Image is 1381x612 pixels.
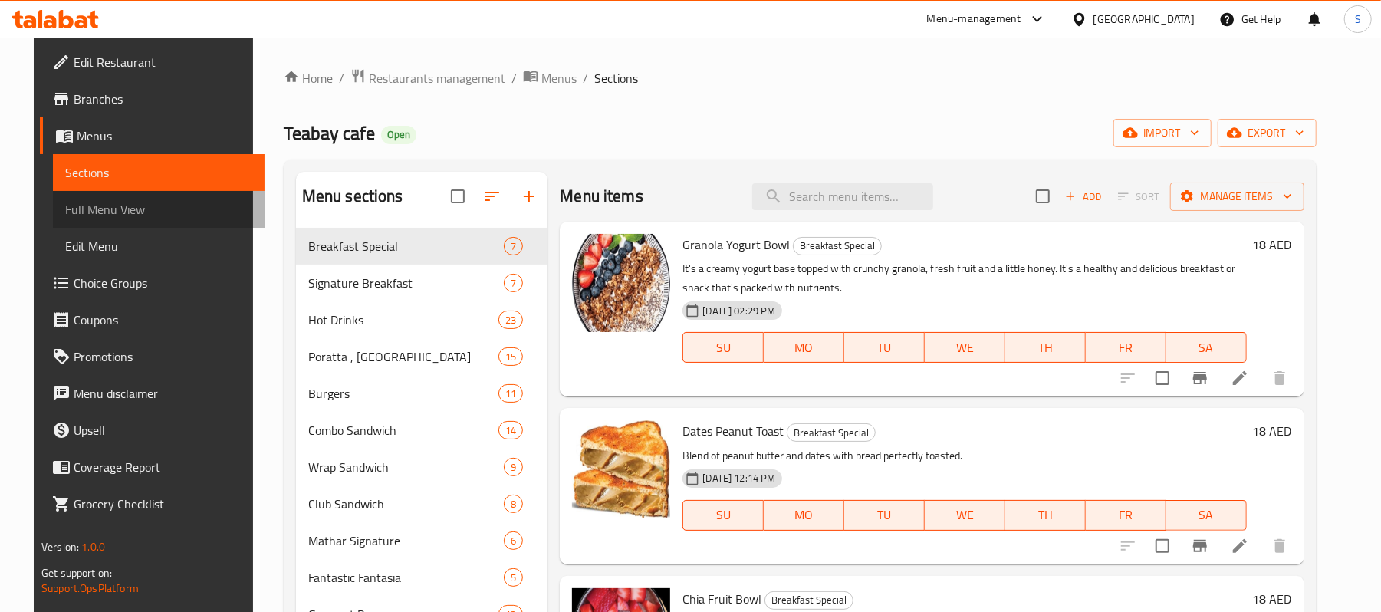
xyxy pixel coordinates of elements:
span: Burgers [308,384,498,403]
div: Combo Sandwich14 [296,412,548,449]
a: Choice Groups [40,265,265,301]
button: TU [844,500,925,531]
div: Breakfast Special7 [296,228,548,265]
span: Open [381,128,416,141]
button: export [1218,119,1317,147]
span: Sections [65,163,252,182]
span: Breakfast Special [794,237,881,255]
a: Menu disclaimer [40,375,265,412]
button: SA [1166,500,1247,531]
span: Sort sections [474,178,511,215]
span: Edit Restaurant [74,53,252,71]
a: Promotions [40,338,265,375]
span: Signature Breakfast [308,274,505,292]
a: Edit menu item [1231,537,1249,555]
span: Granola Yogurt Bowl [682,233,790,256]
span: 9 [505,460,522,475]
div: items [504,274,523,292]
span: Wrap Sandwich [308,458,505,476]
div: Open [381,126,416,144]
a: Coupons [40,301,265,338]
span: Select section [1027,180,1059,212]
div: items [498,421,523,439]
span: 7 [505,276,522,291]
span: Select to update [1146,362,1179,394]
div: items [504,458,523,476]
span: Select all sections [442,180,474,212]
span: 7 [505,239,522,254]
span: import [1126,123,1199,143]
span: Teabay cafe [284,116,375,150]
button: delete [1261,360,1298,396]
span: Choice Groups [74,274,252,292]
span: WE [931,504,999,526]
div: Signature Breakfast7 [296,265,548,301]
div: items [498,384,523,403]
span: Breakfast Special [787,424,875,442]
button: Branch-specific-item [1182,528,1218,564]
span: Hot Drinks [308,311,498,329]
span: Edit Menu [65,237,252,255]
span: Dates Peanut Toast [682,420,784,443]
div: Mathar Signature6 [296,522,548,559]
div: Fantastic Fantasia [308,568,505,587]
button: SU [682,332,764,363]
h6: 18 AED [1253,234,1292,255]
div: Breakfast Special [787,423,876,442]
span: S [1355,11,1361,28]
span: SA [1172,504,1241,526]
li: / [339,69,344,87]
span: Menus [541,69,577,87]
span: Poratta , [GEOGRAPHIC_DATA] [308,347,498,366]
li: / [511,69,517,87]
span: Grocery Checklist [74,495,252,513]
span: Select to update [1146,530,1179,562]
div: Club Sandwich8 [296,485,548,522]
a: Menus [523,68,577,88]
button: SA [1166,332,1247,363]
input: search [752,183,933,210]
div: Burgers11 [296,375,548,412]
div: Menu-management [927,10,1021,28]
div: Breakfast Special [764,591,853,610]
div: [GEOGRAPHIC_DATA] [1093,11,1195,28]
a: Edit menu item [1231,369,1249,387]
span: Version: [41,537,79,557]
div: items [504,568,523,587]
span: 1.0.0 [82,537,106,557]
button: TH [1005,332,1086,363]
button: MO [764,500,844,531]
span: 14 [499,423,522,438]
span: Breakfast Special [765,591,853,609]
button: delete [1261,528,1298,564]
span: Mathar Signature [308,531,505,550]
a: Coverage Report [40,449,265,485]
span: export [1230,123,1304,143]
div: Club Sandwich [308,495,505,513]
span: TU [850,504,919,526]
p: It's a creamy yogurt base topped with crunchy granola, fresh fruit and a little honey. It's a hea... [682,259,1246,298]
span: WE [931,337,999,359]
span: Restaurants management [369,69,505,87]
a: Restaurants management [350,68,505,88]
button: WE [925,500,1005,531]
span: SA [1172,337,1241,359]
button: TU [844,332,925,363]
div: items [504,531,523,550]
span: Manage items [1182,187,1292,206]
button: Branch-specific-item [1182,360,1218,396]
div: items [504,495,523,513]
h6: 18 AED [1253,420,1292,442]
button: WE [925,332,1005,363]
button: FR [1086,332,1166,363]
span: Chia Fruit Bowl [682,587,761,610]
div: items [498,311,523,329]
span: Add item [1059,185,1108,209]
a: Edit Restaurant [40,44,265,81]
p: Blend of peanut butter and dates with bread perfectly toasted. [682,446,1246,466]
a: Branches [40,81,265,117]
span: MO [770,337,838,359]
span: Breakfast Special [308,237,505,255]
span: Coverage Report [74,458,252,476]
